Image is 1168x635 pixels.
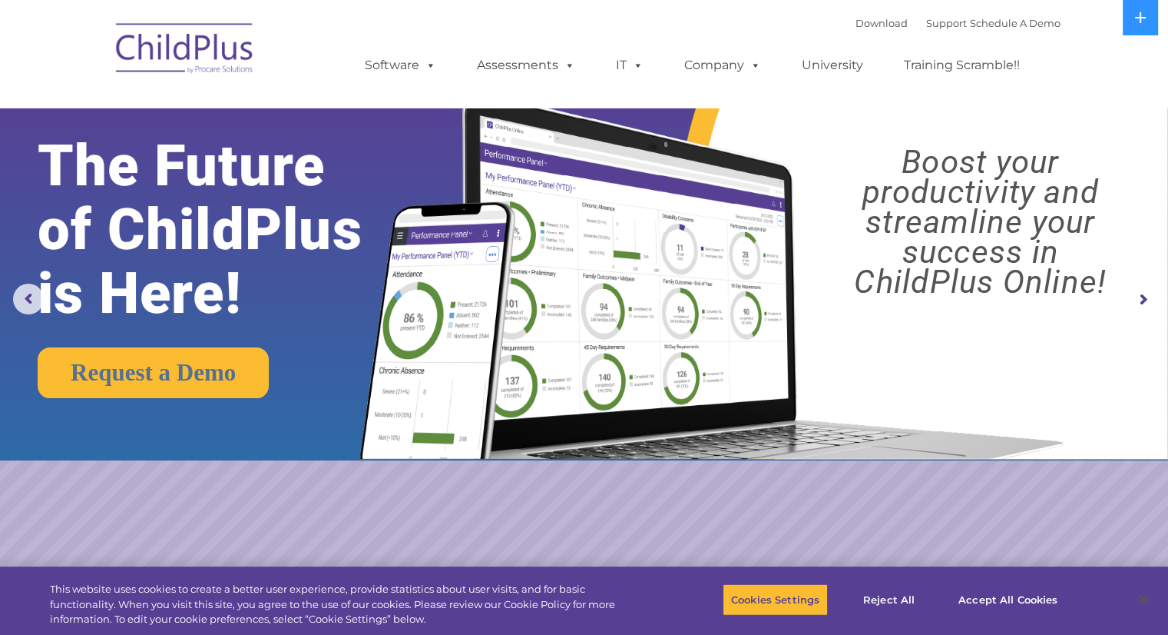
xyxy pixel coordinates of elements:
[926,17,967,29] a: Support
[213,165,279,176] span: Phone number
[38,347,269,398] a: Request a Demo
[108,12,262,89] img: ChildPlus by Procare Solutions
[462,50,591,81] a: Assessments
[855,17,1060,29] font: |
[841,583,937,616] button: Reject All
[38,134,411,325] rs-layer: The Future of ChildPlus is Here!
[349,50,452,81] a: Software
[669,50,776,81] a: Company
[950,583,1066,616] button: Accept All Cookies
[807,147,1153,297] rs-layer: Boost your productivity and streamline your success in ChildPlus Online!
[855,17,908,29] a: Download
[723,583,828,616] button: Cookies Settings
[970,17,1060,29] a: Schedule A Demo
[888,50,1035,81] a: Training Scramble!!
[50,582,643,627] div: This website uses cookies to create a better user experience, provide statistics about user visit...
[601,50,659,81] a: IT
[1127,583,1160,617] button: Close
[213,101,260,113] span: Last name
[786,50,878,81] a: University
